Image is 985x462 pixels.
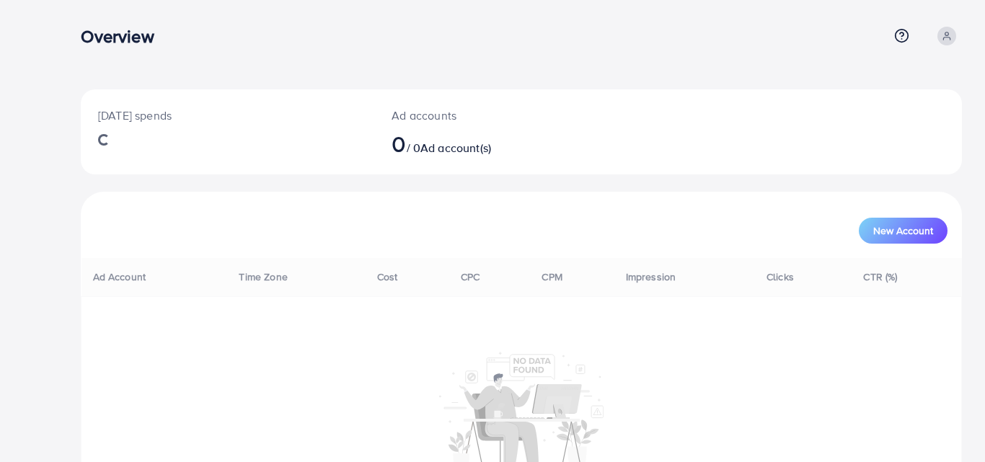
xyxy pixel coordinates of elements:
span: New Account [873,226,933,236]
p: [DATE] spends [98,107,357,124]
p: Ad accounts [392,107,578,124]
span: Ad account(s) [420,140,491,156]
h3: Overview [81,26,165,47]
span: 0 [392,127,406,160]
h2: / 0 [392,130,578,157]
button: New Account [859,218,948,244]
